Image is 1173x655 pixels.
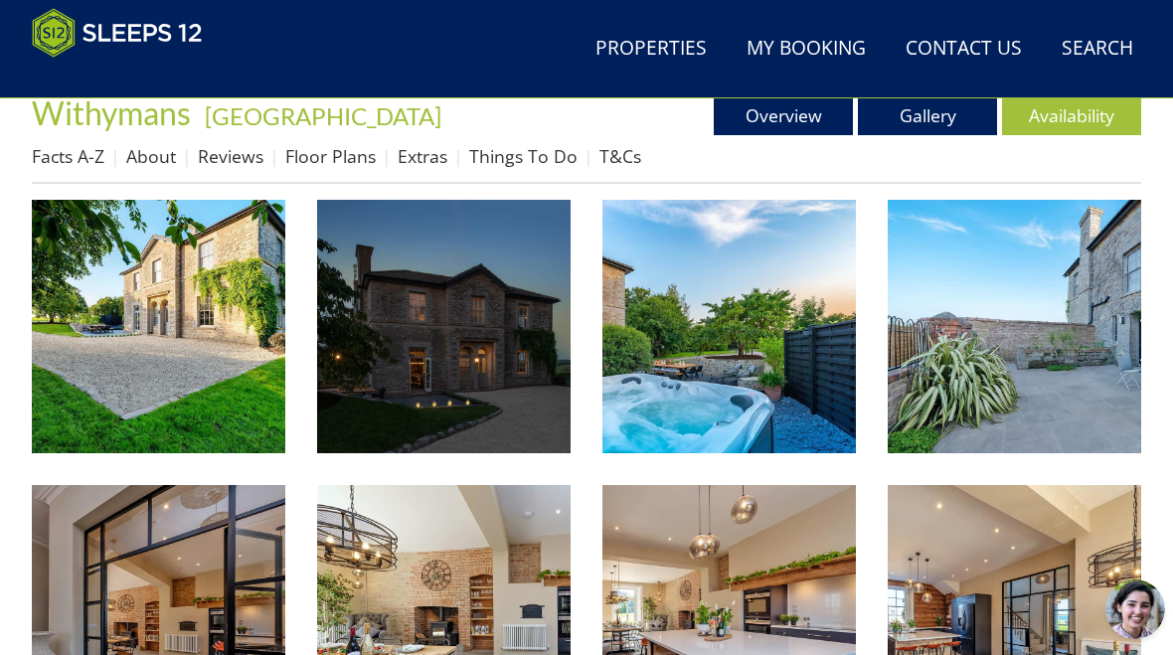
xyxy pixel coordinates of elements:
img: Withymans - Sleeps 12+2, with a private hot tub [602,200,856,453]
a: Gallery [858,95,997,135]
a: Extras [398,144,447,168]
a: Things To Do [469,144,578,168]
a: Search [1054,27,1141,72]
a: Reviews [198,144,263,168]
img: Withymans - Dog friendly holidays in Somerset for up to 14 guests [317,200,571,453]
iframe: LiveChat chat widget [1089,572,1173,655]
span: - [197,101,441,130]
a: My Booking [739,27,874,72]
a: Availability [1002,95,1141,135]
a: Properties [587,27,715,72]
iframe: Customer reviews powered by Trustpilot [22,70,231,86]
a: Overview [714,95,853,135]
a: Withymans [32,93,197,132]
img: Withymans - Enjoy morning coffee in the courtyard at the back of the house [888,200,1141,453]
a: T&Cs [599,144,641,168]
span: Withymans [32,93,191,132]
a: Contact Us [898,27,1030,72]
a: Floor Plans [285,144,376,168]
img: Sleeps 12 [32,8,203,58]
img: Withymans - Large group holiday house with a hot tub In Somerset [32,200,285,453]
a: Facts A-Z [32,144,104,168]
a: About [126,144,176,168]
a: [GEOGRAPHIC_DATA] [205,101,441,130]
